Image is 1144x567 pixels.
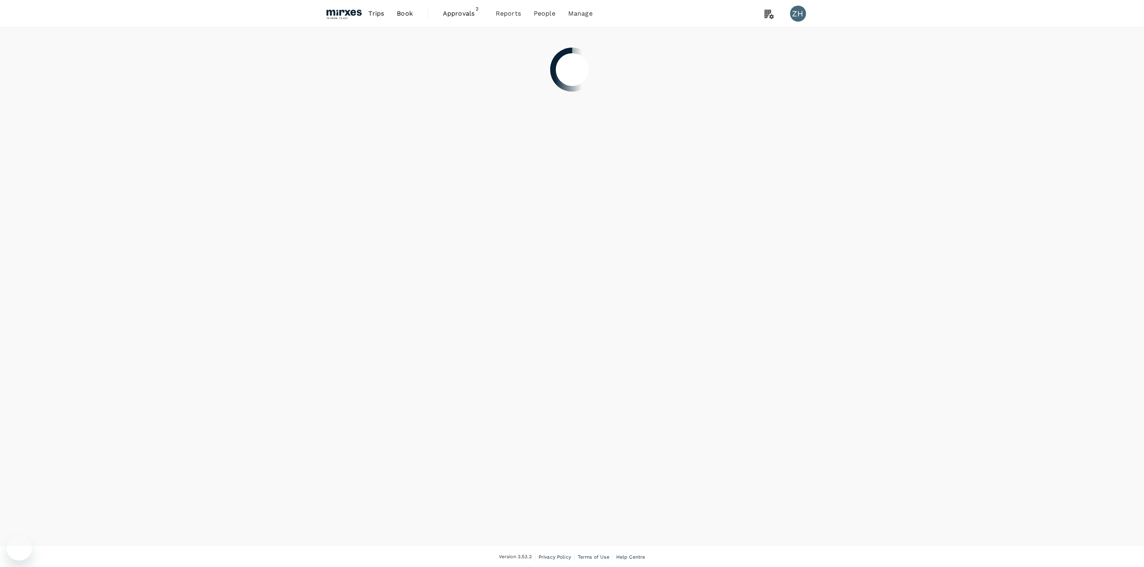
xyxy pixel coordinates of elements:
span: Terms of Use [578,554,609,560]
span: Book [397,9,413,18]
a: Terms of Use [578,553,609,561]
span: Version 3.53.2 [499,553,532,561]
span: People [534,9,555,18]
div: ZH [790,6,806,22]
span: Reports [496,9,521,18]
img: Mirxes Holding Pte Ltd [326,5,362,22]
span: Help Centre [616,554,645,560]
span: Trips [368,9,384,18]
iframe: Button to launch messaging window [6,535,32,561]
span: Approvals [443,9,483,18]
a: Help Centre [616,553,645,561]
span: Manage [568,9,593,18]
a: Privacy Policy [539,553,571,561]
span: Privacy Policy [539,554,571,560]
span: 2 [473,5,481,13]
